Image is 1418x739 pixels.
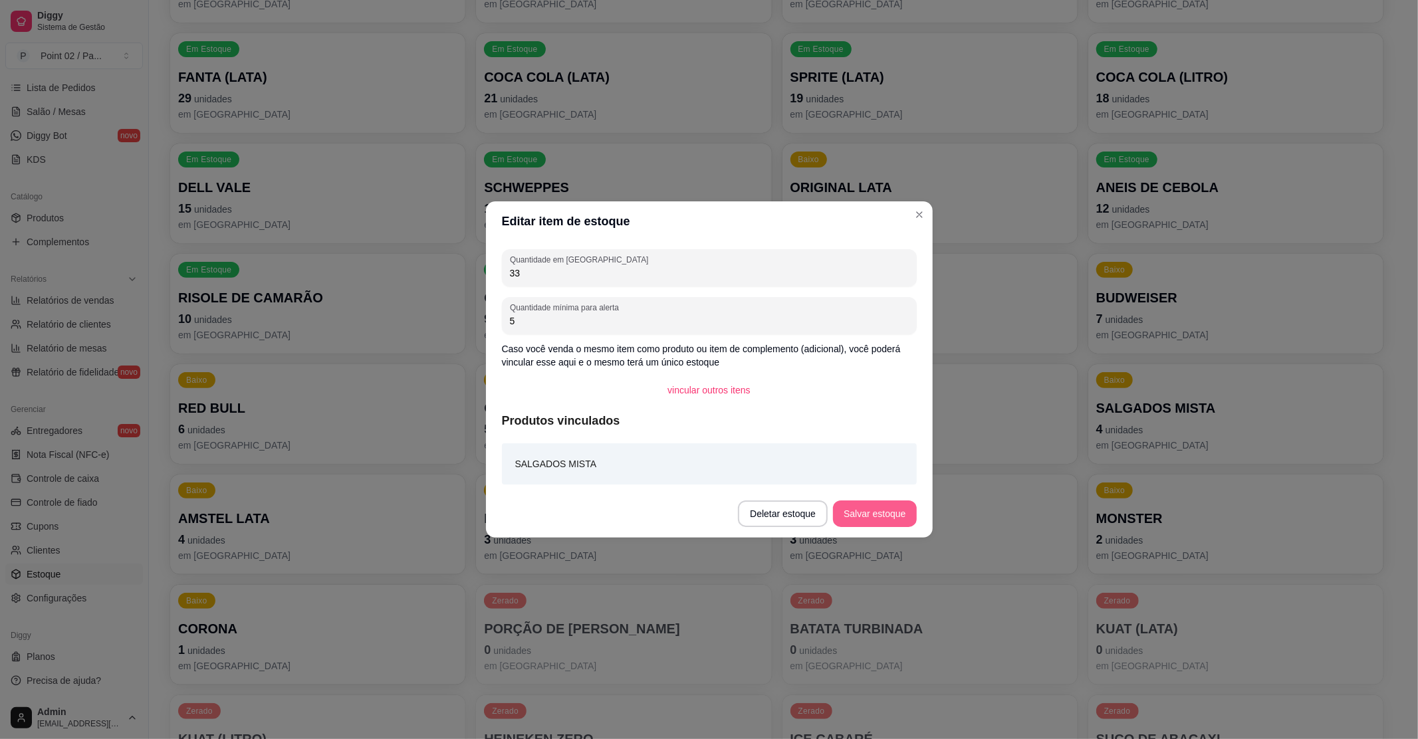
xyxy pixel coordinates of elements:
[738,500,828,527] button: Deletar estoque
[486,201,933,241] header: Editar item de estoque
[909,204,930,225] button: Close
[515,457,597,471] article: SALGADOS MISTA
[510,302,624,313] label: Quantidade mínima para alerta
[657,377,761,403] button: vincular outros itens
[833,500,916,527] button: Salvar estoque
[510,266,909,280] input: Quantidade em estoque
[510,254,653,265] label: Quantidade em [GEOGRAPHIC_DATA]
[502,342,917,369] p: Caso você venda o mesmo item como produto ou item de complemento (adicional), você poderá vincula...
[502,411,917,430] article: Produtos vinculados
[510,314,909,328] input: Quantidade mínima para alerta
